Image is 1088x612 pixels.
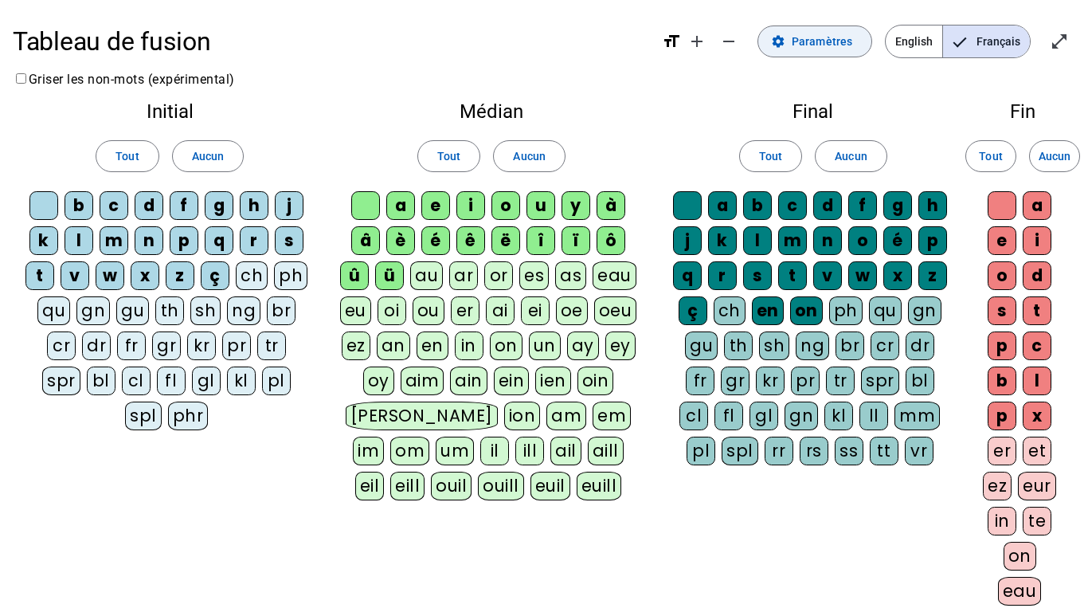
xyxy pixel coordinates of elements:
div: gl [192,367,221,395]
div: bl [87,367,115,395]
div: d [813,191,842,220]
div: tt [870,437,898,465]
input: Griser les non-mots (expérimental) [16,73,26,84]
div: ï [562,226,590,255]
div: spr [861,367,899,395]
div: euil [530,472,570,500]
div: oe [556,296,588,325]
div: oin [577,367,614,395]
div: t [25,261,54,290]
div: ch [236,261,268,290]
div: euill [577,472,621,500]
button: Entrer en plein écran [1043,25,1075,57]
div: ei [521,296,550,325]
div: ô [597,226,625,255]
div: ouill [478,472,523,500]
div: on [1004,542,1036,571]
div: et [1023,437,1051,465]
div: b [988,367,1016,395]
div: [PERSON_NAME] [346,402,498,430]
div: br [267,296,295,325]
div: s [743,261,772,290]
div: gn [908,296,941,325]
div: un [529,331,561,360]
div: o [988,261,1016,290]
div: g [883,191,912,220]
div: ouil [431,472,472,500]
div: ch [714,296,746,325]
div: ion [504,402,541,430]
div: aim [401,367,444,395]
div: ar [449,261,478,290]
div: oy [363,367,394,395]
div: t [778,261,807,290]
div: gr [152,331,181,360]
div: k [29,226,58,255]
div: e [988,226,1016,255]
div: l [1023,367,1051,395]
div: qu [37,296,70,325]
div: i [1023,226,1051,255]
div: j [275,191,303,220]
mat-button-toggle-group: Language selection [885,25,1031,58]
span: Français [943,25,1030,57]
div: th [724,331,753,360]
div: v [813,261,842,290]
div: m [778,226,807,255]
div: kl [227,367,256,395]
div: er [988,437,1016,465]
div: um [436,437,474,465]
button: Diminuer la taille de la police [713,25,745,57]
span: Tout [759,147,782,166]
div: ai [486,296,515,325]
span: English [886,25,942,57]
div: ê [456,226,485,255]
mat-icon: settings [771,34,785,49]
div: pr [222,331,251,360]
div: n [135,226,163,255]
div: ail [550,437,581,465]
div: cl [122,367,151,395]
span: Tout [437,147,460,166]
div: b [65,191,93,220]
div: an [377,331,410,360]
div: v [61,261,89,290]
div: qu [869,296,902,325]
div: h [240,191,268,220]
div: c [100,191,128,220]
div: r [708,261,737,290]
div: dr [82,331,111,360]
div: spr [42,367,80,395]
button: Tout [965,140,1016,172]
div: cl [679,402,708,430]
div: u [526,191,555,220]
div: x [1023,402,1051,430]
span: Tout [979,147,1002,166]
div: ey [605,331,636,360]
div: m [100,226,128,255]
div: d [135,191,163,220]
div: ü [375,261,404,290]
div: p [918,226,947,255]
div: as [555,261,586,290]
div: rs [800,437,828,465]
div: eill [390,472,425,500]
div: br [836,331,864,360]
div: â [351,226,380,255]
div: ng [796,331,829,360]
div: au [410,261,443,290]
div: eil [355,472,385,500]
div: c [1023,331,1051,360]
button: Augmenter la taille de la police [681,25,713,57]
div: û [340,261,369,290]
div: im [353,437,384,465]
div: a [386,191,415,220]
span: Aucun [1039,147,1070,166]
mat-icon: remove [719,32,738,51]
div: es [519,261,549,290]
div: x [131,261,159,290]
div: pl [687,437,715,465]
button: Aucun [815,140,886,172]
div: tr [826,367,855,395]
div: cr [871,331,899,360]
